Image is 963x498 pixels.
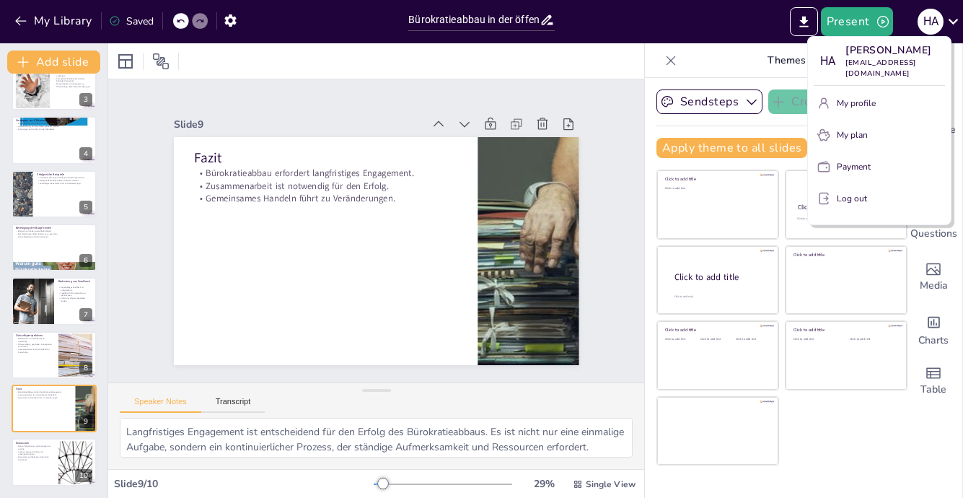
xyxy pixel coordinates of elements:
[837,192,867,205] p: Log out
[814,155,945,178] button: Payment
[837,97,876,110] p: My profile
[837,128,868,141] p: My plan
[814,123,945,147] button: My plan
[845,43,945,58] p: [PERSON_NAME]
[814,48,840,74] div: H A
[837,160,871,173] p: Payment
[814,187,945,210] button: Log out
[845,58,945,79] p: [EMAIL_ADDRESS][DOMAIN_NAME]
[814,92,945,115] button: My profile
